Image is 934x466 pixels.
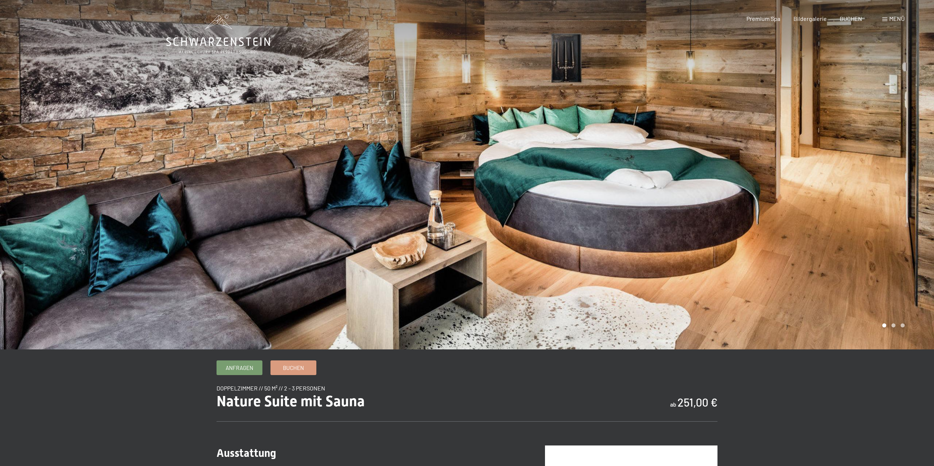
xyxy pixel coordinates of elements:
[670,401,676,408] span: ab
[283,364,304,372] span: Buchen
[677,396,717,409] b: 251,00 €
[217,447,276,459] span: Ausstattung
[840,15,862,22] a: BUCHEN
[217,393,365,410] span: Nature Suite mit Sauna
[746,15,780,22] a: Premium Spa
[889,15,905,22] span: Menü
[793,15,827,22] a: Bildergalerie
[217,361,262,375] a: Anfragen
[271,361,316,375] a: Buchen
[217,385,325,392] span: Doppelzimmer // 50 m² // 2 - 3 Personen
[226,364,253,372] span: Anfragen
